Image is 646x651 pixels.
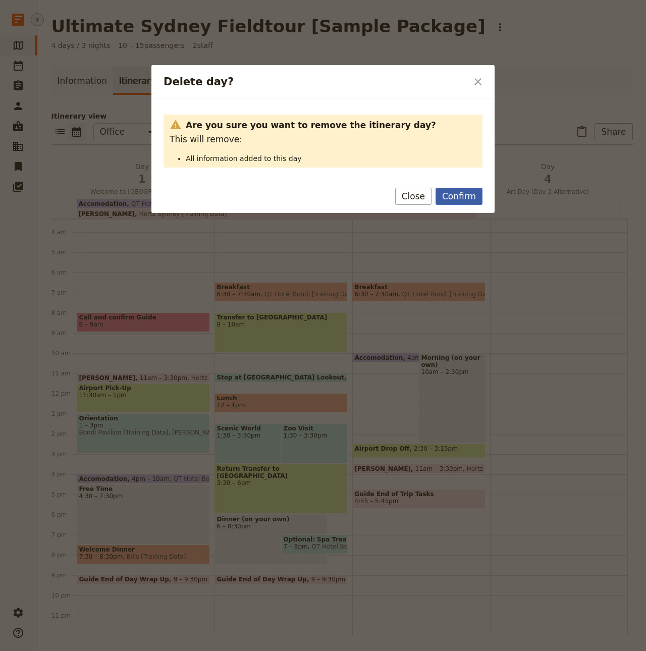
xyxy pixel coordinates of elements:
[186,153,476,164] li: All information added to this day
[469,73,487,90] button: Close dialog
[395,188,432,205] button: Close
[170,133,476,145] p: This will remove:
[436,188,482,205] button: Confirm
[186,119,476,131] strong: Are you sure you want to remove the itinerary day?
[164,74,467,89] h2: Delete day?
